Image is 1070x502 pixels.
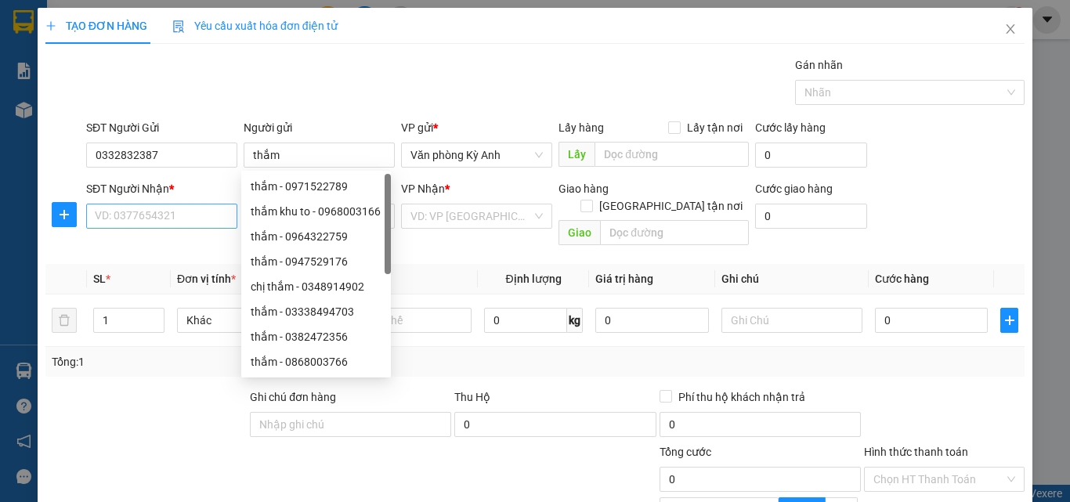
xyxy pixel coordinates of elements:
[177,273,236,285] span: Đơn vị tính
[755,204,867,229] input: Cước giao hàng
[241,199,391,224] div: thắm khu to - 0968003166
[595,273,653,285] span: Giá trị hàng
[795,59,843,71] label: Gán nhãn
[595,308,708,333] input: 0
[172,20,185,33] img: icon
[250,412,451,437] input: Ghi chú đơn hàng
[558,121,604,134] span: Lấy hàng
[410,143,543,167] span: Văn phòng Kỳ Anh
[593,197,749,215] span: [GEOGRAPHIC_DATA] tận nơi
[52,202,77,227] button: plus
[875,273,929,285] span: Cước hàng
[681,119,749,136] span: Lấy tận nơi
[864,446,968,458] label: Hình thức thanh toán
[241,324,391,349] div: thắm - 0382472356
[86,180,237,197] div: SĐT Người Nhận
[715,264,869,294] th: Ghi chú
[672,388,812,406] span: Phí thu hộ khách nhận trả
[241,299,391,324] div: thắm - 03338494703
[52,208,76,221] span: plus
[558,142,595,167] span: Lấy
[1000,308,1018,333] button: plus
[660,446,711,458] span: Tổng cước
[241,174,391,199] div: thắm - 0971522789
[241,349,391,374] div: thắm - 0868003766
[45,20,147,32] span: TẠO ĐƠN HÀNG
[251,203,381,220] div: thắm khu to - 0968003166
[989,8,1032,52] button: Close
[186,309,309,332] span: Khác
[251,353,381,370] div: thắm - 0868003766
[251,328,381,345] div: thắm - 0382472356
[251,303,381,320] div: thắm - 03338494703
[755,182,833,195] label: Cước giao hàng
[251,253,381,270] div: thắm - 0947529176
[251,228,381,245] div: thắm - 0964322759
[251,278,381,295] div: chị thắm - 0348914902
[93,273,106,285] span: SL
[558,182,609,195] span: Giao hàng
[401,119,552,136] div: VP gửi
[244,119,395,136] div: Người gửi
[241,224,391,249] div: thắm - 0964322759
[505,273,561,285] span: Định lượng
[567,308,583,333] span: kg
[52,353,414,370] div: Tổng: 1
[558,220,600,245] span: Giao
[172,20,338,32] span: Yêu cầu xuất hóa đơn điện tử
[401,182,445,195] span: VP Nhận
[241,249,391,274] div: thắm - 0947529176
[454,391,490,403] span: Thu Hộ
[241,274,391,299] div: chị thắm - 0348914902
[1004,23,1017,35] span: close
[331,308,472,333] input: VD: Bàn, Ghế
[721,308,862,333] input: Ghi Chú
[1001,314,1018,327] span: plus
[45,20,56,31] span: plus
[251,178,381,195] div: thắm - 0971522789
[250,391,336,403] label: Ghi chú đơn hàng
[600,220,749,245] input: Dọc đường
[595,142,749,167] input: Dọc đường
[86,119,237,136] div: SĐT Người Gửi
[755,121,826,134] label: Cước lấy hàng
[52,308,77,333] button: delete
[755,143,867,168] input: Cước lấy hàng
